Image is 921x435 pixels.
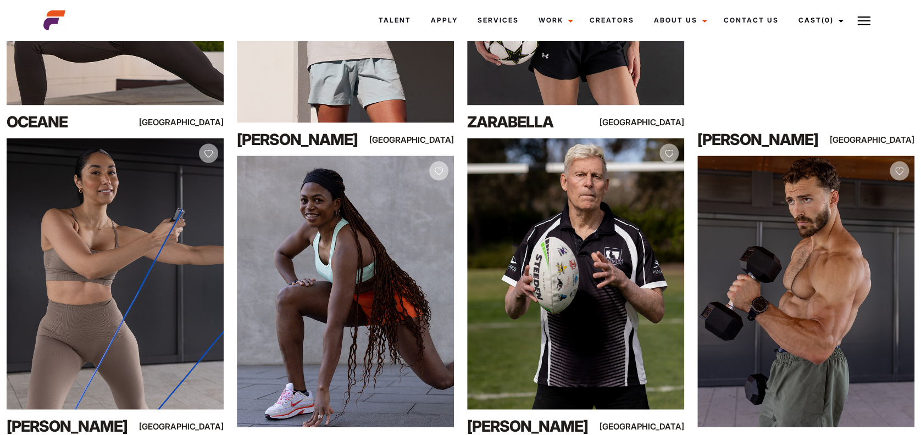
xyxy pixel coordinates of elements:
a: Creators [580,5,644,35]
img: Burger icon [857,14,870,27]
div: [GEOGRAPHIC_DATA] [850,132,915,146]
div: [GEOGRAPHIC_DATA] [159,115,224,129]
div: [GEOGRAPHIC_DATA] [619,115,685,129]
div: Zarabella [467,110,597,132]
a: Services [468,5,529,35]
a: Cast(0) [789,5,850,35]
div: [PERSON_NAME] [237,128,367,150]
div: [GEOGRAPHIC_DATA] [619,419,685,433]
a: Talent [369,5,421,35]
a: About Us [644,5,714,35]
div: [GEOGRAPHIC_DATA] [389,132,454,146]
a: Work [529,5,580,35]
a: Contact Us [714,5,789,35]
img: cropped-aefm-brand-fav-22-square.png [43,9,65,31]
a: Apply [421,5,468,35]
div: [GEOGRAPHIC_DATA] [159,419,224,433]
div: Oceane [7,110,137,132]
div: [PERSON_NAME] [697,128,828,150]
span: (0) [822,16,834,24]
